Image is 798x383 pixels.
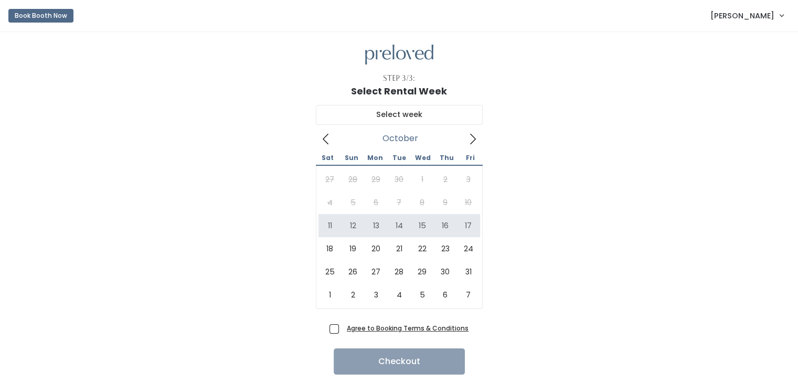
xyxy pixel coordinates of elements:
[457,237,480,260] span: October 24, 2025
[351,86,447,97] h1: Select Rental Week
[434,260,457,283] span: October 30, 2025
[434,214,457,237] span: October 16, 2025
[459,155,482,161] span: Fri
[434,283,457,306] span: November 6, 2025
[316,155,339,161] span: Sat
[411,237,434,260] span: October 22, 2025
[388,214,411,237] span: October 14, 2025
[383,73,415,84] div: Step 3/3:
[434,237,457,260] span: October 23, 2025
[318,283,342,306] span: November 1, 2025
[411,260,434,283] span: October 29, 2025
[342,283,365,306] span: November 2, 2025
[365,45,433,65] img: preloved logo
[342,214,365,237] span: October 12, 2025
[388,237,411,260] span: October 21, 2025
[318,214,342,237] span: October 11, 2025
[411,214,434,237] span: October 15, 2025
[342,237,365,260] span: October 19, 2025
[365,260,388,283] span: October 27, 2025
[318,237,342,260] span: October 18, 2025
[339,155,363,161] span: Sun
[365,214,388,237] span: October 13, 2025
[710,10,774,22] span: [PERSON_NAME]
[363,155,387,161] span: Mon
[334,348,465,375] button: Checkout
[700,4,794,27] a: [PERSON_NAME]
[365,283,388,306] span: November 3, 2025
[388,283,411,306] span: November 4, 2025
[457,260,480,283] span: October 31, 2025
[8,9,73,23] button: Book Booth Now
[387,155,411,161] span: Tue
[8,4,73,27] a: Book Booth Now
[388,260,411,283] span: October 28, 2025
[457,214,480,237] span: October 17, 2025
[365,237,388,260] span: October 20, 2025
[435,155,459,161] span: Thu
[411,283,434,306] span: November 5, 2025
[347,324,469,333] a: Agree to Booking Terms & Conditions
[316,105,483,125] input: Select week
[457,283,480,306] span: November 7, 2025
[318,260,342,283] span: October 25, 2025
[382,136,418,141] span: October
[411,155,434,161] span: Wed
[342,260,365,283] span: October 26, 2025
